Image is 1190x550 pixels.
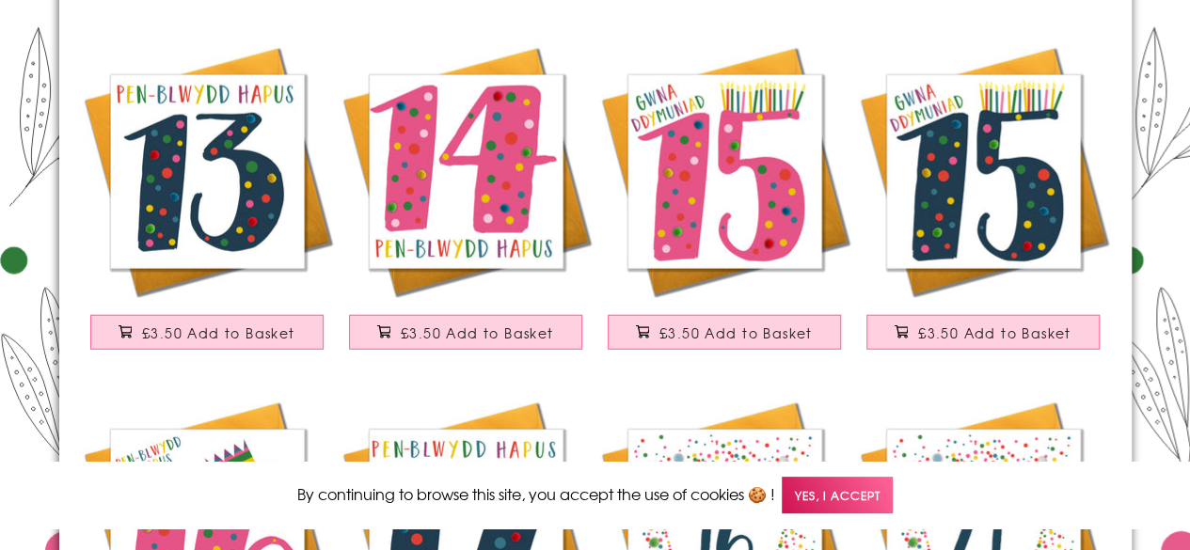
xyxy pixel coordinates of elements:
img: Welsh Age 13 Blue Birthday Card, Penblwydd Hapus, Embellished with Pompoms [78,42,337,301]
span: £3.50 Add to Basket [659,323,813,342]
button: £3.50 Add to Basket [608,315,841,350]
span: £3.50 Add to Basket [918,323,1071,342]
button: £3.50 Add to Basket [349,315,582,350]
img: Welsh Age 14 Pink Birthday Card, Penblwydd Hapus, Embellished with Pompoms [337,42,595,301]
img: Welsh Age 15 Pink Birthday Card, Penblwydd Hapus, Embellished with Pompoms [595,42,854,301]
a: Welsh Age 14 Pink Birthday Card, Penblwydd Hapus, Embellished with Pompoms £3.50 Add to Basket [337,42,595,369]
button: £3.50 Add to Basket [90,315,324,350]
img: Welsh Age 15 Birthday Card, Penblwydd Hapus, Blue, Embellished with Pompoms [854,42,1113,301]
span: Yes, I accept [782,477,893,513]
a: Welsh Age 13 Blue Birthday Card, Penblwydd Hapus, Embellished with Pompoms £3.50 Add to Basket [78,42,337,369]
a: Welsh Age 15 Birthday Card, Penblwydd Hapus, Blue, Embellished with Pompoms £3.50 Add to Basket [854,42,1113,369]
span: £3.50 Add to Basket [142,323,295,342]
a: Welsh Age 15 Pink Birthday Card, Penblwydd Hapus, Embellished with Pompoms £3.50 Add to Basket [595,42,854,369]
span: £3.50 Add to Basket [401,323,554,342]
button: £3.50 Add to Basket [866,315,1100,350]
